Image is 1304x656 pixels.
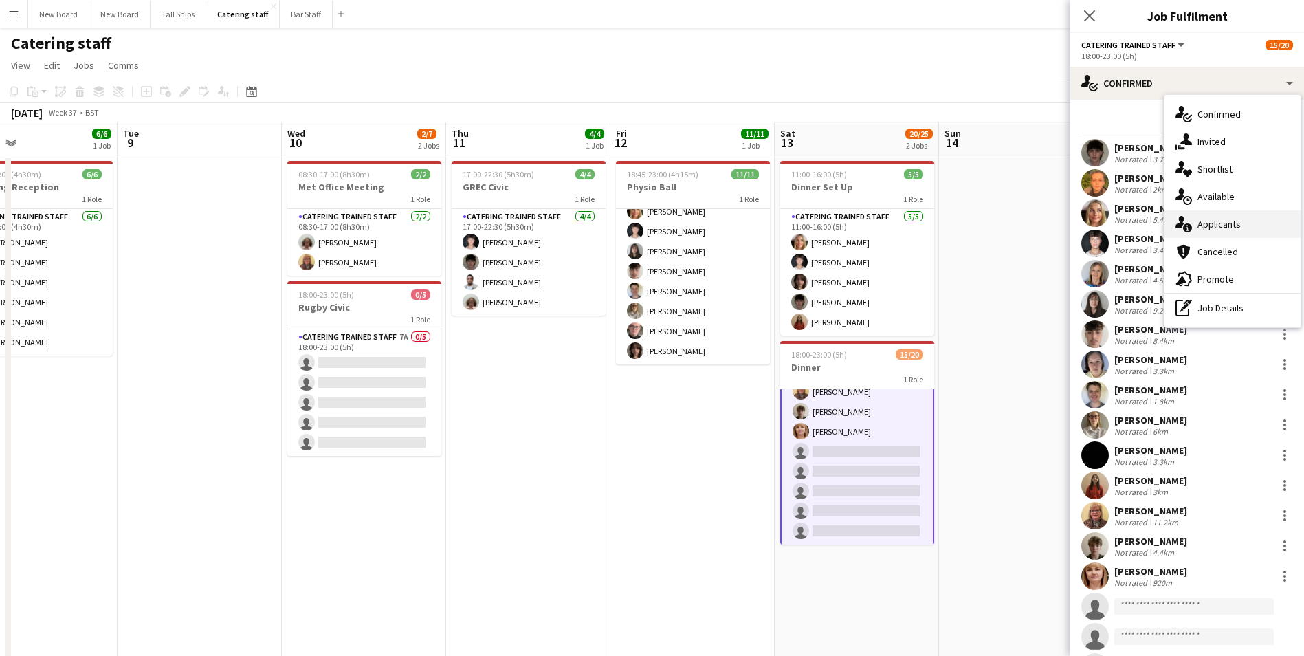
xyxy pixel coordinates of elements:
div: 1 Job [586,140,604,151]
div: 2 Jobs [418,140,439,151]
span: Jobs [74,59,94,72]
span: 5/5 [904,169,923,179]
h1: Catering staff [11,33,111,54]
div: BST [85,107,99,118]
span: 15/20 [1266,40,1293,50]
button: Bar Staff [280,1,333,28]
span: 1 Role [739,194,759,204]
app-job-card: 18:00-23:00 (5h)15/20Dinner1 Role[PERSON_NAME][PERSON_NAME][PERSON_NAME][PERSON_NAME][PERSON_NAME] [780,341,934,545]
h3: Physio Ball [616,181,770,193]
span: 9 [121,135,139,151]
div: [PERSON_NAME] [1114,172,1187,184]
div: [PERSON_NAME] [1114,414,1187,426]
div: 18:45-23:00 (4h15m)11/11Physio Ball1 Role[PERSON_NAME][PERSON_NAME][PERSON_NAME][PERSON_NAME][PER... [616,161,770,364]
div: Cancelled [1164,238,1301,265]
span: 10 [285,135,305,151]
div: Not rated [1114,517,1150,527]
div: Not rated [1114,487,1150,497]
span: 6/6 [92,129,111,139]
div: Not rated [1114,457,1150,467]
div: 4.5km [1150,275,1177,285]
button: New Board [28,1,89,28]
div: [PERSON_NAME] [1114,565,1187,578]
app-card-role: Catering trained staff7A0/518:00-23:00 (5h) [287,329,441,456]
h3: Dinner [780,361,934,373]
span: 15/20 [896,349,923,360]
span: Catering trained staff [1081,40,1175,50]
div: Not rated [1114,426,1150,437]
span: 08:30-17:00 (8h30m) [298,169,370,179]
span: 4/4 [575,169,595,179]
span: 0/5 [411,289,430,300]
span: Tue [123,127,139,140]
div: [PERSON_NAME] [1114,384,1187,396]
app-job-card: 08:30-17:00 (8h30m)2/2Met Office Meeting1 RoleCatering trained staff2/208:30-17:00 (8h30m)[PERSON... [287,161,441,276]
span: 2/2 [411,169,430,179]
span: Sun [944,127,961,140]
div: Not rated [1114,336,1150,346]
div: Available [1164,183,1301,210]
app-card-role: Catering trained staff5/511:00-16:00 (5h)[PERSON_NAME][PERSON_NAME][PERSON_NAME][PERSON_NAME][PER... [780,209,934,336]
div: 5.4km [1150,215,1177,225]
span: 18:00-23:00 (5h) [791,349,847,360]
div: [DATE] [11,106,43,120]
span: Comms [108,59,139,72]
div: [PERSON_NAME] [1114,142,1187,154]
app-card-role: Catering trained staff2/208:30-17:00 (8h30m)[PERSON_NAME][PERSON_NAME] [287,209,441,276]
h3: Rugby Civic [287,301,441,314]
div: Not rated [1114,578,1150,588]
span: 4/4 [585,129,604,139]
div: 3.3km [1150,457,1177,467]
span: 1 Role [903,374,923,384]
div: [PERSON_NAME] [1114,293,1187,305]
span: 17:00-22:30 (5h30m) [463,169,534,179]
div: 11:00-16:00 (5h)5/5Dinner Set Up1 RoleCatering trained staff5/511:00-16:00 (5h)[PERSON_NAME][PERS... [780,161,934,336]
div: [PERSON_NAME] [1114,444,1187,457]
div: [PERSON_NAME] [1114,474,1187,487]
span: 14 [942,135,961,151]
app-job-card: 18:00-23:00 (5h)0/5Rugby Civic1 RoleCatering trained staff7A0/518:00-23:00 (5h) [287,281,441,456]
h3: GREC Civic [452,181,606,193]
span: 13 [778,135,795,151]
app-job-card: 17:00-22:30 (5h30m)4/4GREC Civic1 RoleCatering trained staff4/417:00-22:30 (5h30m)[PERSON_NAME][P... [452,161,606,316]
div: Not rated [1114,547,1150,558]
div: 920m [1150,578,1175,588]
a: Comms [102,56,144,74]
a: Edit [38,56,65,74]
div: 6km [1150,426,1171,437]
div: [PERSON_NAME] [1114,202,1187,215]
span: 1 Role [575,194,595,204]
span: 1 Role [410,194,430,204]
div: Promote [1164,265,1301,293]
div: Not rated [1114,245,1150,255]
span: 6/6 [82,169,102,179]
h3: Met Office Meeting [287,181,441,193]
div: 3km [1150,487,1171,497]
div: 1 Job [93,140,111,151]
h3: Dinner Set Up [780,181,934,193]
div: 3.3km [1150,366,1177,376]
button: New Board [89,1,151,28]
a: Jobs [68,56,100,74]
div: Not rated [1114,275,1150,285]
div: Not rated [1114,215,1150,225]
div: Confirmed [1164,100,1301,128]
app-card-role: [PERSON_NAME][PERSON_NAME][PERSON_NAME][PERSON_NAME][PERSON_NAME][PERSON_NAME][PERSON_NAME][PERSO... [616,118,770,364]
span: 12 [614,135,627,151]
h3: Job Fulfilment [1070,7,1304,25]
button: Catering staff [206,1,280,28]
div: Not rated [1114,396,1150,406]
span: 1 Role [82,194,102,204]
div: 3.4km [1150,245,1177,255]
div: 1.8km [1150,396,1177,406]
div: [PERSON_NAME] [1114,323,1187,336]
div: Not rated [1114,305,1150,316]
span: Thu [452,127,469,140]
div: 2km [1150,184,1171,195]
span: Sat [780,127,795,140]
div: 1 Job [742,140,768,151]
